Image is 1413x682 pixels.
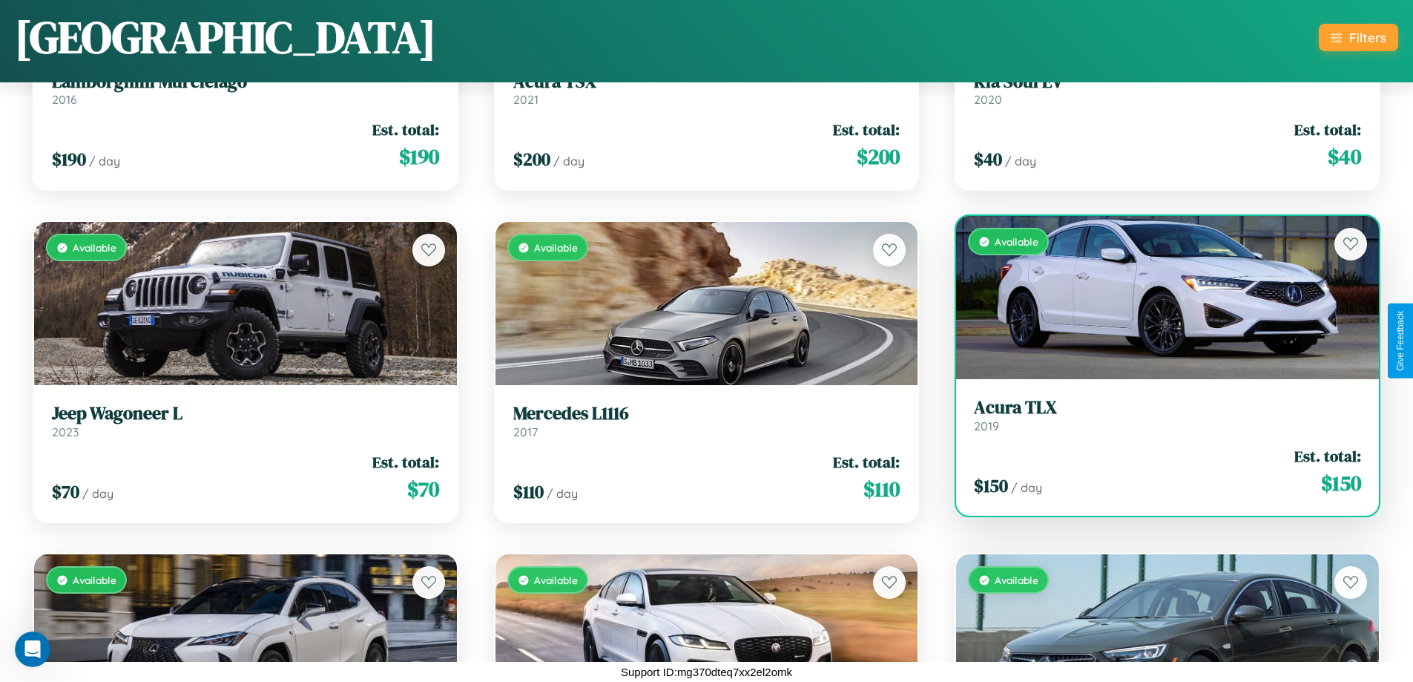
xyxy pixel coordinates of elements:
span: Est. total: [1294,119,1361,140]
span: Est. total: [372,451,439,473]
p: Support ID: mg370dteq7xx2el2omk [621,662,792,682]
button: Filters [1319,24,1398,51]
span: / day [82,486,113,501]
h3: Acura TSX [513,71,900,93]
a: Acura TSX2021 [513,71,900,108]
span: Available [995,574,1038,586]
iframe: Intercom live chat [15,632,50,667]
span: Est. total: [833,119,900,140]
span: 2021 [513,92,538,107]
span: / day [1011,480,1042,495]
span: / day [547,486,578,501]
span: $ 200 [513,147,550,171]
span: $ 150 [974,473,1008,498]
a: Acura TLX2019 [974,397,1361,433]
span: 2017 [513,424,538,439]
span: 2016 [52,92,77,107]
div: Filters [1349,30,1386,45]
span: Available [73,241,116,254]
span: Est. total: [833,451,900,473]
span: / day [89,154,120,168]
span: $ 190 [399,142,439,171]
span: Available [534,574,578,586]
span: 2020 [974,92,1002,107]
a: Kia Soul EV2020 [974,71,1361,108]
span: / day [553,154,584,168]
h3: Jeep Wagoneer L [52,403,439,424]
span: Available [73,574,116,586]
h3: Mercedes L1116 [513,403,900,424]
span: $ 110 [863,474,900,504]
span: $ 150 [1321,468,1361,498]
span: $ 70 [407,474,439,504]
span: Available [995,235,1038,248]
span: 2023 [52,424,79,439]
h1: [GEOGRAPHIC_DATA] [15,7,436,68]
span: Available [534,241,578,254]
a: Mercedes L11162017 [513,403,900,439]
span: $ 40 [974,147,1002,171]
div: Give Feedback [1395,311,1406,371]
span: Est. total: [372,119,439,140]
span: $ 70 [52,479,79,504]
a: Lamborghini Murcielago2016 [52,71,439,108]
h3: Lamborghini Murcielago [52,71,439,93]
a: Jeep Wagoneer L2023 [52,403,439,439]
span: $ 110 [513,479,544,504]
span: Est. total: [1294,445,1361,467]
span: / day [1005,154,1036,168]
span: $ 190 [52,147,86,171]
h3: Acura TLX [974,397,1361,419]
span: $ 40 [1328,142,1361,171]
h3: Kia Soul EV [974,71,1361,93]
span: $ 200 [857,142,900,171]
span: 2019 [974,419,999,433]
